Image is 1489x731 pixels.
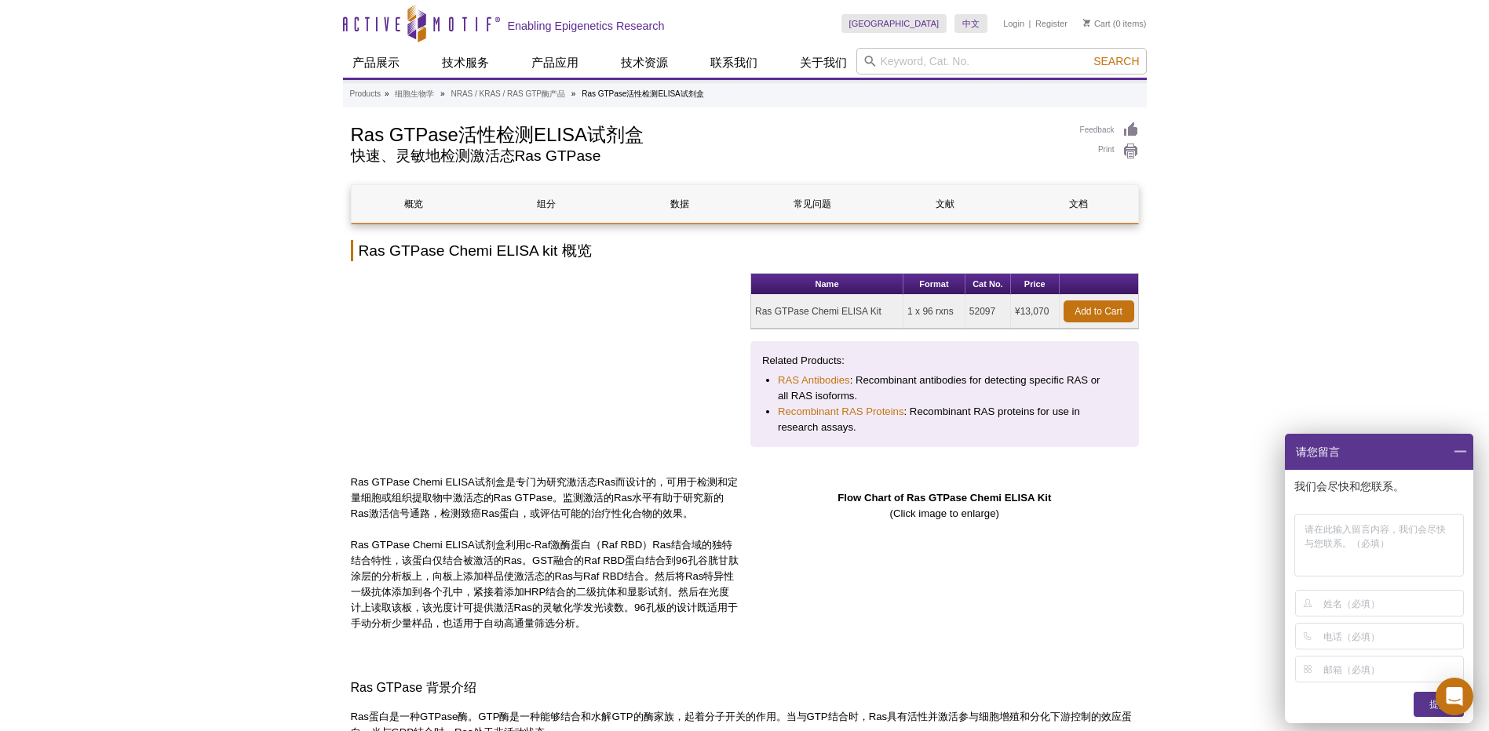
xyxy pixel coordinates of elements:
[751,274,903,295] th: Name
[750,490,1139,522] p: (Click image to enlarge)
[451,87,565,101] a: NRAS / KRAS / RAS GTP酶产品
[965,274,1011,295] th: Cat No.
[762,353,1127,369] p: Related Products:
[751,295,903,329] td: Ras GTPase Chemi ELISA Kit
[1093,55,1139,67] span: Search
[841,14,947,33] a: [GEOGRAPHIC_DATA]
[350,87,381,101] a: Products
[522,48,588,78] a: 产品应用
[508,19,665,33] h2: Enabling Epigenetics Research
[778,373,1111,404] li: : Recombinant antibodies for detecting specific RAS or all RAS isoforms.
[351,475,739,522] p: Ras GTPase Chemi ELISA试剂盒是专门为研究激活态Ras而设计的，可用于检测和定量细胞或组织提取物中激活态的Ras GTPase。监测激活的Ras水平有助于研究新的Ras激活信...
[903,274,965,295] th: Format
[582,89,704,98] li: Ras GTPase活性检测ELISA试剂盒
[778,404,904,420] a: Recombinant RAS Proteins
[1003,18,1024,29] a: Login
[1035,18,1067,29] a: Register
[351,537,739,631] p: Ras GTPase Chemi ELISA试剂盒利用c-Raf激酶蛋白（Raf RBD）Ras结合域的独特结合特性，该蛋白仅结合被激活的Ras。GST融合的Raf RBD蛋白结合到96孔谷胱甘...
[778,404,1111,435] li: : Recombinant RAS proteins for use in research assays.
[1083,19,1090,27] img: Your Cart
[883,185,1008,223] a: 文献
[750,185,874,223] a: 常见问题
[778,373,850,388] a: RAS Antibodies
[617,185,742,223] a: 数据
[440,89,445,98] li: »
[1016,185,1140,223] a: 文档
[1083,18,1111,29] a: Cart
[1323,624,1461,649] input: 电话（必填）
[1064,300,1134,322] a: Add to Cart
[965,295,1011,329] td: 52097
[571,89,576,98] li: »
[1080,122,1139,139] a: Feedback
[1011,274,1059,295] th: Price
[856,48,1147,75] input: Keyword, Cat. No.
[1089,54,1144,68] button: Search
[1011,295,1059,329] td: ¥13,070
[385,89,389,98] li: »
[701,48,767,78] a: 联系我们
[352,185,476,223] a: 概览
[351,122,1064,145] h1: Ras GTPase活性检测ELISA试剂盒
[1080,143,1139,160] a: Print
[1323,656,1461,682] input: 邮箱（必填）
[351,240,1139,261] h2: Ras GTPase Chemi ELISA kit 概览
[1029,14,1031,33] li: |
[1414,692,1464,717] div: 提交
[351,678,1139,697] h3: Ras GTPase 背景介绍
[1323,591,1461,616] input: 姓名（必填）
[611,48,677,78] a: 技术资源
[343,48,409,78] a: 产品展示
[484,185,609,223] a: 组分
[1436,678,1473,715] div: Open Intercom Messenger
[903,295,965,329] td: 1 x 96 rxns
[1083,14,1147,33] li: (0 items)
[1294,434,1340,470] span: 请您留言
[432,48,498,78] a: 技术服务
[1294,479,1467,493] p: 我们会尽快和您联系。
[838,492,1051,504] strong: Flow Chart of Ras GTPase Chemi ELISA Kit
[954,14,987,33] a: 中文
[351,149,1064,163] h2: 快速、灵敏地检测激活态Ras GTPase
[395,87,434,101] a: 细胞生物学
[790,48,856,78] a: 关于我们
